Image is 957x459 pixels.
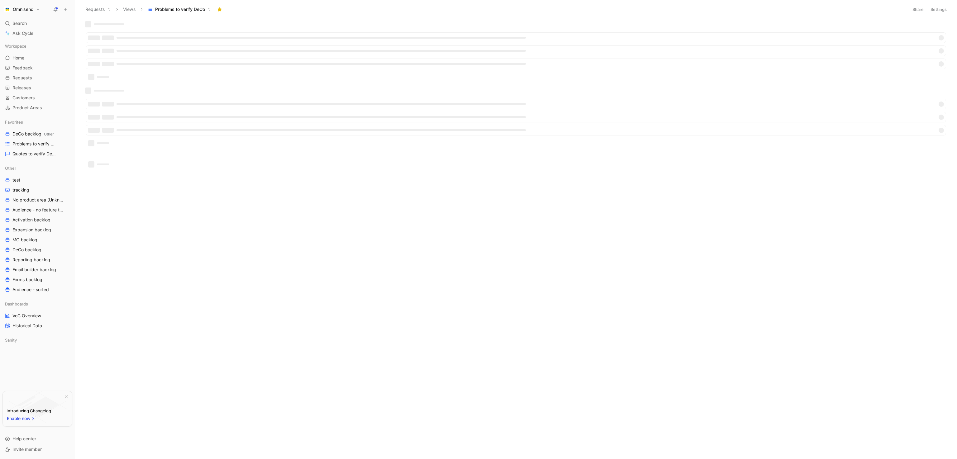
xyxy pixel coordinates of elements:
[2,255,72,264] a: Reporting backlog
[12,447,42,452] span: Invite member
[2,275,72,284] a: Forms backlog
[12,217,50,223] span: Activation backlog
[2,129,72,139] a: DeCo backlogOther
[2,139,72,149] a: Problems to verify DeCo
[7,415,31,422] span: Enable now
[2,299,72,330] div: DashboardsVoC OverviewHistorical Data
[2,163,72,173] div: Other
[5,43,26,49] span: Workspace
[12,207,64,213] span: Audience - no feature tag
[2,19,72,28] div: Search
[12,197,64,203] span: No product area (Unknowns)
[5,301,28,307] span: Dashboards
[12,277,42,283] span: Forms backlog
[4,6,10,12] img: Omnisend
[2,149,72,159] a: Quotes to verify DeCo
[12,237,37,243] span: MO backlog
[145,5,214,14] button: Problems to verify DeCo
[2,73,72,83] a: Requests
[2,299,72,309] div: Dashboards
[12,65,33,71] span: Feedback
[12,177,20,183] span: test
[83,5,114,14] button: Requests
[2,335,72,347] div: Sanity
[12,75,32,81] span: Requests
[2,335,72,345] div: Sanity
[12,20,27,27] span: Search
[5,165,16,171] span: Other
[2,235,72,244] a: MO backlog
[12,257,50,263] span: Reporting backlog
[2,29,72,38] a: Ask Cycle
[12,141,57,147] span: Problems to verify DeCo
[8,391,67,423] img: bg-BLZuj68n.svg
[12,286,49,293] span: Audience - sorted
[12,131,54,137] span: DeCo backlog
[12,323,42,329] span: Historical Data
[2,205,72,215] a: Audience - no feature tag
[2,245,72,254] a: DeCo backlog
[12,247,41,253] span: DeCo backlog
[12,267,56,273] span: Email builder backlog
[12,30,33,37] span: Ask Cycle
[2,195,72,205] a: No product area (Unknowns)
[12,227,51,233] span: Expansion backlog
[2,265,72,274] a: Email builder backlog
[5,119,23,125] span: Favorites
[12,151,56,157] span: Quotes to verify DeCo
[120,5,139,14] button: Views
[2,41,72,51] div: Workspace
[13,7,34,12] h1: Omnisend
[928,5,950,14] button: Settings
[2,163,72,294] div: OthertesttrackingNo product area (Unknowns)Audience - no feature tagActivation backlogExpansion b...
[12,187,29,193] span: tracking
[12,95,35,101] span: Customers
[2,103,72,112] a: Product Areas
[12,55,24,61] span: Home
[2,225,72,234] a: Expansion backlog
[2,63,72,73] a: Feedback
[155,6,205,12] span: Problems to verify DeCo
[2,311,72,320] a: VoC Overview
[2,83,72,92] a: Releases
[44,132,54,136] span: Other
[7,414,36,423] button: Enable now
[2,215,72,225] a: Activation backlog
[2,5,42,14] button: OmnisendOmnisend
[2,185,72,195] a: tracking
[7,407,51,414] div: Introducing Changelog
[12,105,42,111] span: Product Areas
[2,285,72,294] a: Audience - sorted
[12,313,41,319] span: VoC Overview
[2,93,72,102] a: Customers
[2,175,72,185] a: test
[2,445,72,454] div: Invite member
[2,321,72,330] a: Historical Data
[910,5,926,14] button: Share
[12,85,31,91] span: Releases
[2,53,72,63] a: Home
[2,434,72,443] div: Help center
[2,117,72,127] div: Favorites
[12,436,36,441] span: Help center
[5,337,17,343] span: Sanity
